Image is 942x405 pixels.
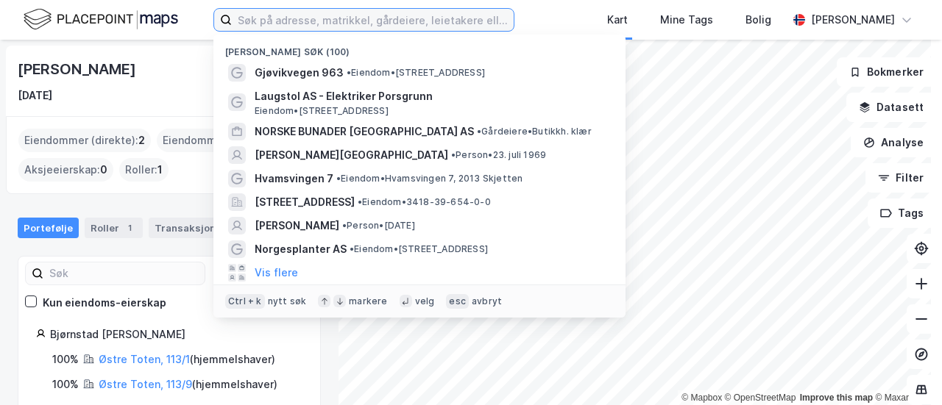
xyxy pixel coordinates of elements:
span: • [350,243,354,254]
span: Gårdeiere • Butikkh. klær [477,126,592,137]
a: Østre Toten, 113/9 [99,378,192,390]
span: Norgesplanter AS [255,240,347,258]
button: Filter [865,163,936,193]
div: esc [446,294,469,309]
div: Aksjeeierskap : [18,158,113,182]
span: Person • [DATE] [342,220,415,232]
span: • [347,67,351,78]
div: avbryt [472,295,502,307]
div: 100% [52,351,79,368]
div: ( hjemmelshaver ) [99,376,277,393]
div: Eiendommer (Indirekte) : [157,129,299,152]
div: Mine Tags [660,11,713,29]
span: • [342,220,347,231]
span: [PERSON_NAME][GEOGRAPHIC_DATA] [255,146,448,164]
div: 1 [122,221,137,235]
div: [PERSON_NAME] søk (100) [213,35,626,61]
div: [DATE] [18,87,52,104]
span: 1 [157,161,163,179]
span: • [336,173,341,184]
span: Eiendom • Hvamsvingen 7, 2013 Skjetten [336,173,523,184]
button: Datasett [846,93,936,122]
a: Improve this map [800,393,873,403]
span: Eiendom • [STREET_ADDRESS] [347,67,485,79]
span: NORSKE BUNADER [GEOGRAPHIC_DATA] AS [255,123,474,140]
span: Eiendom • [STREET_ADDRESS] [350,243,488,255]
span: [STREET_ADDRESS] [255,193,355,211]
button: Vis flere [255,264,298,282]
div: velg [415,295,435,307]
div: Portefølje [18,218,79,238]
a: Mapbox [681,393,722,403]
button: Tags [868,198,936,228]
span: Laugstol AS - Elektriker Porsgrunn [255,87,608,105]
span: 2 [138,132,145,149]
div: Roller : [119,158,169,182]
div: ( hjemmelshaver ) [99,351,275,368]
div: nytt søk [268,295,307,307]
div: Kontrollprogram for chat [868,334,942,405]
div: [PERSON_NAME] [18,57,138,81]
div: Eiendommer (direkte) : [18,129,151,152]
span: [PERSON_NAME] [255,217,339,234]
button: Analyse [851,128,936,157]
div: Roller [85,218,143,238]
a: Østre Toten, 113/1 [99,353,190,365]
input: Søk på adresse, matrikkel, gårdeiere, leietakere eller personer [232,9,514,31]
button: Bokmerker [837,57,936,87]
span: • [451,149,456,160]
div: Transaksjoner [149,218,249,238]
div: markere [349,295,387,307]
div: Ctrl + k [225,294,265,309]
div: Kart [607,11,628,29]
div: [PERSON_NAME] [811,11,895,29]
div: Bolig [746,11,771,29]
span: Eiendom • 3418-39-654-0-0 [358,196,491,208]
img: logo.f888ab2527a4732fd821a326f86c7f29.svg [24,7,178,32]
div: Bjørnstad [PERSON_NAME] [50,326,302,343]
iframe: Chat Widget [868,334,942,405]
a: OpenStreetMap [725,393,796,403]
span: 0 [100,161,107,179]
div: Kun eiendoms-eierskap [43,294,166,312]
span: • [477,126,481,137]
span: Hvamsvingen 7 [255,170,333,187]
div: 100% [52,376,79,393]
span: Eiendom • [STREET_ADDRESS] [255,105,389,117]
span: Gjøvikvegen 963 [255,64,344,82]
input: Søk [43,262,205,284]
span: Person • 23. juli 1969 [451,149,546,161]
span: • [358,196,362,207]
